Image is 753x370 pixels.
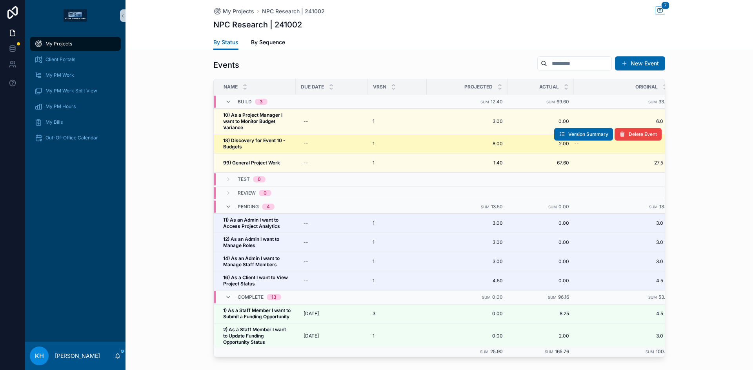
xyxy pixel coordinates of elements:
[45,56,75,63] span: Client Portals
[431,160,503,166] span: 1.40
[480,100,489,104] small: Sum
[512,239,569,245] a: 0.00
[491,99,503,105] span: 12.40
[512,160,569,166] span: 67.60
[373,239,422,245] a: 1
[223,160,291,166] a: 99) General Project Work
[224,84,238,90] span: Name
[300,236,363,249] a: --
[45,119,63,125] span: My Bills
[251,38,285,46] span: By Sequence
[260,99,263,105] div: 3
[223,160,280,166] strong: 99) General Project Work
[373,160,422,166] a: 1
[661,2,669,9] span: 7
[492,294,503,300] span: 0.00
[271,294,276,300] div: 13
[223,137,291,150] a: 18) Discovery for Event 10 - Budgets
[304,220,308,226] div: --
[45,88,97,94] span: My PM Work Split View
[304,258,308,265] div: --
[45,41,72,47] span: My Projects
[574,310,663,317] a: 4.5
[223,217,280,229] strong: 11) As an Admin I want to Access Project Analytics
[30,84,121,98] a: My PM Work Split View
[655,6,665,16] button: 7
[548,205,557,209] small: Sum
[45,135,98,141] span: Out-Of-Office Calendar
[635,84,658,90] span: Original
[30,68,121,82] a: My PM Work
[512,258,569,265] a: 0.00
[574,118,663,125] a: 6.0
[568,131,608,137] span: Version Summary
[574,333,663,339] a: 3.0
[431,258,503,265] a: 3.00
[223,327,291,345] a: 2) As a Staff Member I want to Update Funding Opportunity Status
[213,60,239,70] h1: Events
[431,333,503,339] span: 0.00
[545,350,553,354] small: Sum
[35,351,44,361] span: KH
[213,7,254,15] a: My Projects
[300,157,363,169] a: --
[431,310,503,317] a: 0.00
[558,294,569,300] span: 96.16
[464,84,493,90] span: Projected
[574,239,663,245] a: 3.0
[223,274,291,287] a: 16) As a Client I want to View Project Status
[539,84,559,90] span: Actual
[431,118,503,125] a: 3.00
[512,141,569,147] span: 2.00
[304,160,308,166] div: --
[574,220,663,226] span: 3.0
[512,278,569,284] a: 0.00
[512,220,569,226] a: 0.00
[223,255,291,268] a: 14) As an Admin I want to Manage Staff Members
[300,255,363,268] a: --
[431,220,503,226] a: 3.00
[480,350,489,354] small: Sum
[301,84,324,90] span: Due Date
[648,295,657,300] small: Sum
[25,31,125,155] div: scrollable content
[373,220,422,226] a: 1
[223,307,292,319] strong: 1) As a Staff Member I want to Submit a Funding Opportunity
[431,141,503,147] a: 8.00
[646,350,654,354] small: Sum
[213,38,238,46] span: By Status
[574,141,579,147] span: --
[512,333,569,339] a: 2.00
[615,128,662,141] button: Delete Event
[223,112,284,130] strong: 10) As a Project Manager I want to Monitor Budget Variance
[223,307,291,320] a: 1) As a Staff Member I want to Submit a Funding Opportunity
[431,278,503,284] span: 4.50
[512,310,569,317] a: 8.25
[223,236,291,249] a: 12) As an Admin I want to Manage Roles
[304,118,308,125] div: --
[574,160,663,166] a: 27.5
[574,278,663,284] span: 4.5
[30,52,121,67] a: Client Portals
[659,204,668,209] span: 13.5
[491,204,503,209] span: 13.50
[373,278,375,284] span: 1
[554,128,613,141] button: Version Summary
[223,236,280,248] strong: 12) As an Admin I want to Manage Roles
[238,204,259,210] span: Pending
[213,35,238,50] a: By Status
[223,7,254,15] span: My Projects
[267,204,270,210] div: 4
[373,310,422,317] a: 3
